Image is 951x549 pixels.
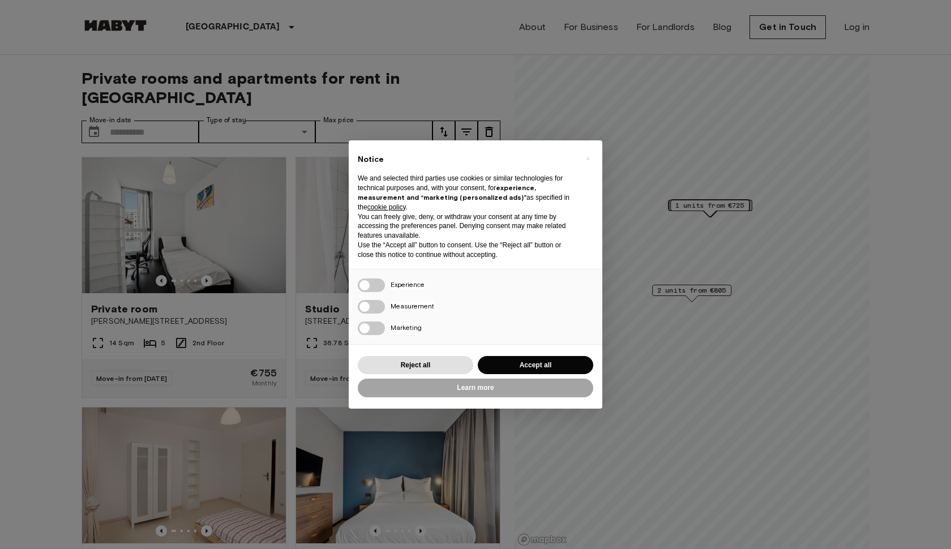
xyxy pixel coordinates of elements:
[478,356,593,375] button: Accept all
[391,323,422,332] span: Marketing
[358,154,575,165] h2: Notice
[367,203,406,211] a: cookie policy
[358,183,536,201] strong: experience, measurement and “marketing (personalized ads)”
[586,152,590,165] span: ×
[358,379,593,397] button: Learn more
[358,356,473,375] button: Reject all
[358,174,575,212] p: We and selected third parties use cookies or similar technologies for technical purposes and, wit...
[579,149,597,168] button: Close this notice
[391,302,434,310] span: Measurement
[358,241,575,260] p: Use the “Accept all” button to consent. Use the “Reject all” button or close this notice to conti...
[391,280,425,289] span: Experience
[358,212,575,241] p: You can freely give, deny, or withdraw your consent at any time by accessing the preferences pane...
